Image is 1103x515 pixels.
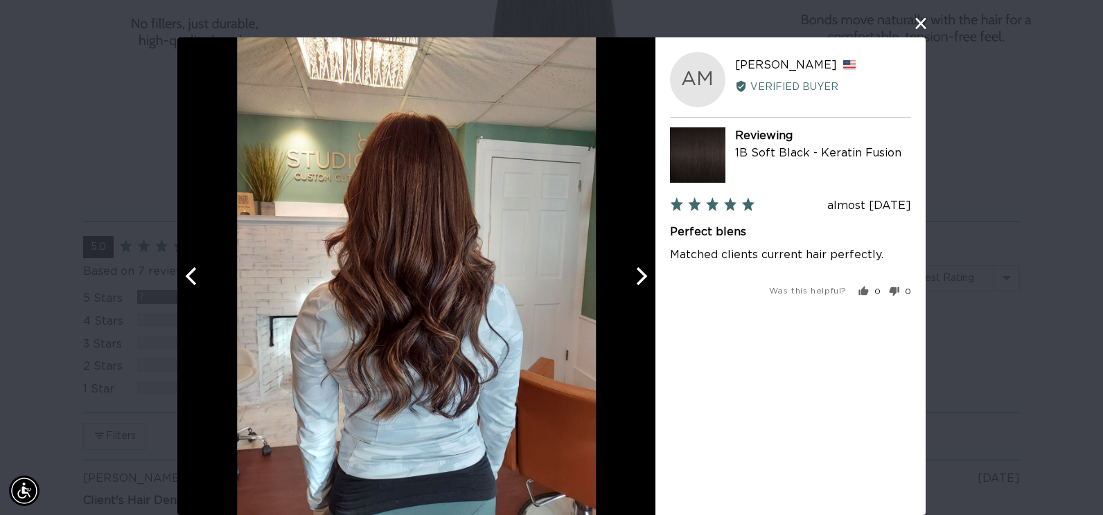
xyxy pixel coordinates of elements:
div: Verified Buyer [735,80,911,95]
button: close this modal window [912,15,929,32]
span: Was this helpful? [769,287,847,295]
button: No [883,287,911,297]
span: United States [842,60,856,70]
span: [PERSON_NAME] [735,60,837,71]
h2: Perfect blens [670,224,911,240]
button: Previous [177,261,208,291]
div: AM [670,52,725,107]
img: 1B Soft Black - Keratin Fusion [670,127,725,183]
div: Reviewing [735,127,911,145]
button: Next [625,261,655,291]
a: 1B Soft Black - Keratin Fusion [735,148,901,159]
img: Customer image [237,37,596,515]
p: Matched clients current hair perfectly. [670,246,911,266]
button: Yes [858,287,881,297]
span: almost [DATE] [827,200,911,211]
